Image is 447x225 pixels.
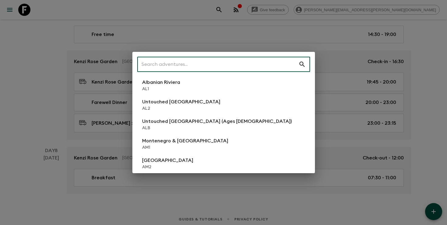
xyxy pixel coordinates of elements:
p: Untouched [GEOGRAPHIC_DATA] (Ages [DEMOGRAPHIC_DATA]) [142,118,292,125]
p: AL2 [142,105,220,112]
p: [GEOGRAPHIC_DATA] [142,157,193,164]
p: ALB [142,125,292,131]
p: Untouched [GEOGRAPHIC_DATA] [142,98,220,105]
p: AM2 [142,164,193,170]
p: Albanian Riviera [142,79,180,86]
p: AM1 [142,145,228,151]
p: Montenegro & [GEOGRAPHIC_DATA] [142,137,228,145]
input: Search adventures... [137,56,299,73]
p: AL1 [142,86,180,92]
